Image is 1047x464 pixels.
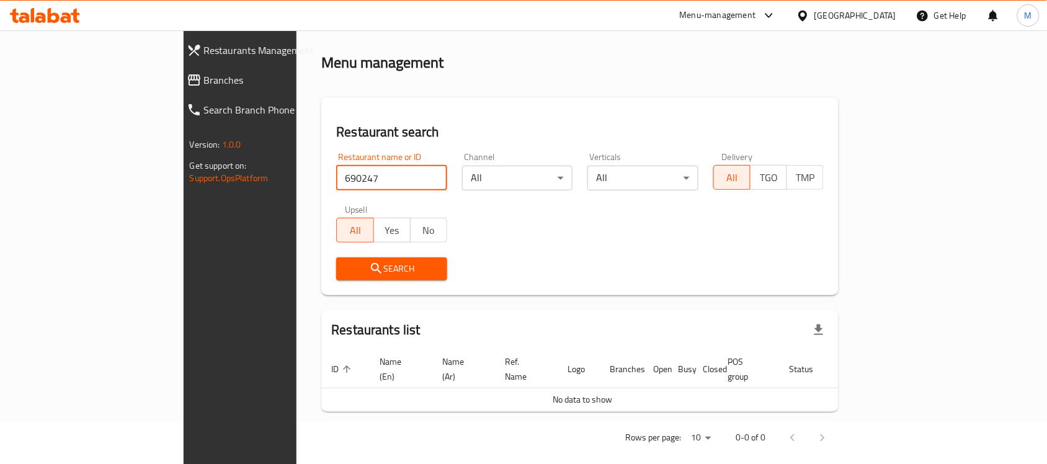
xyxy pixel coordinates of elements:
[719,169,746,187] span: All
[321,53,443,73] h2: Menu management
[331,321,420,339] h2: Restaurants list
[345,205,368,214] label: Upsell
[190,170,269,186] a: Support.OpsPlatform
[789,362,829,377] span: Status
[177,95,359,125] a: Search Branch Phone
[190,158,247,174] span: Get support on:
[416,221,442,239] span: No
[814,9,896,22] div: [GEOGRAPHIC_DATA]
[693,350,718,388] th: Closed
[190,136,220,153] span: Version:
[553,391,613,408] span: No data to show
[587,166,698,190] div: All
[380,354,417,384] span: Name (En)
[786,165,824,190] button: TMP
[373,218,411,243] button: Yes
[755,169,782,187] span: TGO
[442,354,480,384] span: Name (Ar)
[177,35,359,65] a: Restaurants Management
[204,102,349,117] span: Search Branch Phone
[713,165,751,190] button: All
[204,73,349,87] span: Branches
[331,362,355,377] span: ID
[722,153,753,161] label: Delivery
[336,123,824,141] h2: Restaurant search
[505,354,543,384] span: Ref. Name
[728,354,764,384] span: POS group
[410,218,447,243] button: No
[346,261,437,277] span: Search
[804,315,834,345] div: Export file
[668,350,693,388] th: Busy
[222,136,241,153] span: 1.0.0
[379,221,406,239] span: Yes
[204,43,349,58] span: Restaurants Management
[321,350,887,412] table: enhanced table
[336,218,373,243] button: All
[177,65,359,95] a: Branches
[680,8,756,23] div: Menu-management
[342,221,368,239] span: All
[736,430,765,445] p: 0-0 of 0
[686,429,716,447] div: Rows per page:
[750,165,787,190] button: TGO
[1025,9,1032,22] span: M
[625,430,681,445] p: Rows per page:
[336,257,447,280] button: Search
[558,350,600,388] th: Logo
[336,166,447,190] input: Search for restaurant name or ID..
[792,169,819,187] span: TMP
[462,166,573,190] div: All
[643,350,668,388] th: Open
[600,350,643,388] th: Branches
